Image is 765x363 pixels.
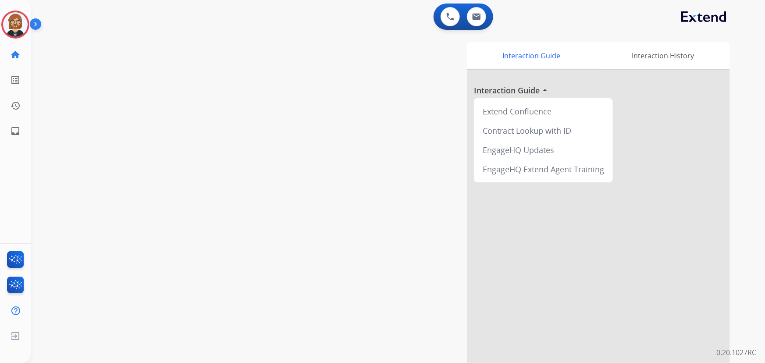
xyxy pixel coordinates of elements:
[10,50,21,60] mat-icon: home
[10,75,21,85] mat-icon: list_alt
[10,126,21,136] mat-icon: inbox
[477,102,609,121] div: Extend Confluence
[10,100,21,111] mat-icon: history
[3,12,28,37] img: avatar
[596,42,730,69] div: Interaction History
[467,42,596,69] div: Interaction Guide
[477,140,609,160] div: EngageHQ Updates
[477,121,609,140] div: Contract Lookup with ID
[477,160,609,179] div: EngageHQ Extend Agent Training
[716,347,756,358] p: 0.20.1027RC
